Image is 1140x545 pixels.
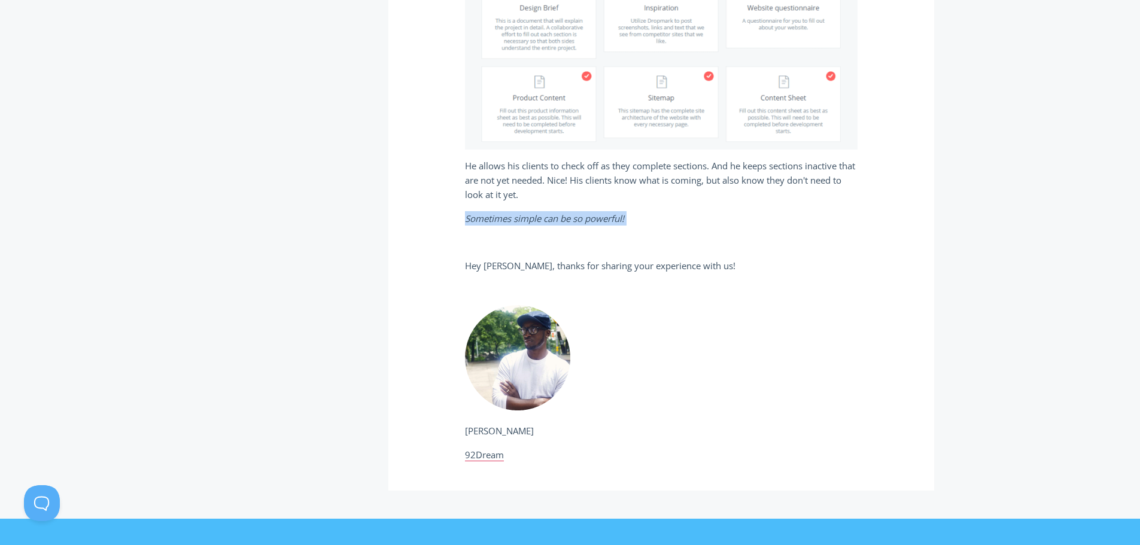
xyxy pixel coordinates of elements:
a: 92Dream [465,449,504,461]
p: He allows his clients to check off as they complete sections. And he keeps sections inactive that... [465,159,858,202]
em: Sometimes simple can be so powerful! [465,212,624,224]
p: [PERSON_NAME] [465,424,858,438]
iframe: Toggle Customer Support [24,485,60,521]
img: Anthony Wallace Case Study for Client Portal [465,305,571,412]
p: Hey [PERSON_NAME], thanks for sharing your experience with us! [465,258,858,273]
